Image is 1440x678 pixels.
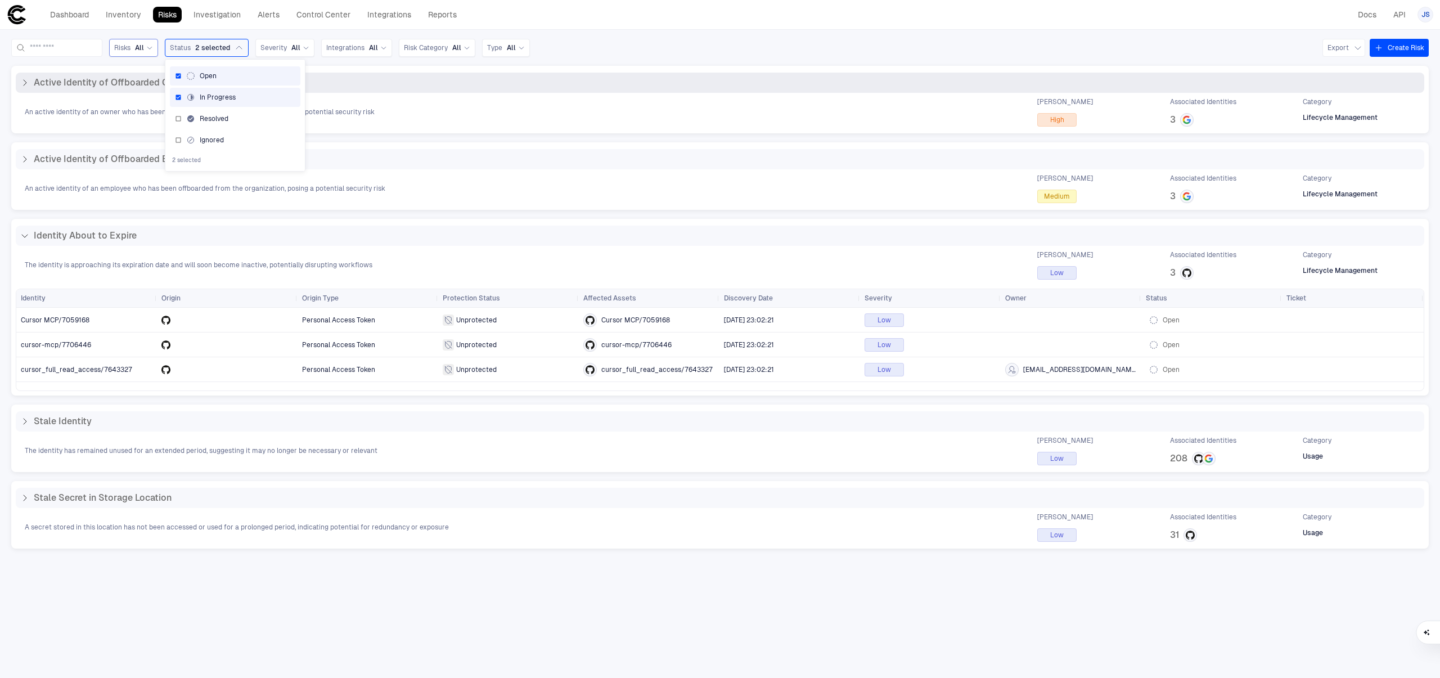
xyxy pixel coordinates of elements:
span: Unprotected [456,340,497,349]
span: [DATE] 23:02:21 [724,366,774,374]
a: Investigation [188,7,246,23]
span: [PERSON_NAME] [1037,97,1093,106]
span: All [369,43,378,52]
span: Cursor MCP/7059168 [601,316,670,325]
span: Status [1146,294,1167,303]
span: Resolved [200,114,228,123]
span: Stale Secret in Storage Location [34,492,172,504]
a: Control Center [291,7,355,23]
span: cursor_full_read_access/7643327 [601,365,713,374]
span: Personal Access Token [302,316,375,324]
a: Dashboard [45,7,94,23]
span: Active Identity of Offboarded Owner [34,77,190,88]
span: Active Identity of Offboarded Employee [34,154,205,165]
span: Origin Type [302,294,339,303]
span: Risk Category [404,43,448,52]
button: Open [1146,363,1198,376]
span: Category [1303,250,1331,259]
span: Open [1163,365,1180,374]
span: Type [487,43,502,52]
span: Associated Identities [1170,97,1236,106]
span: Affected Assets [583,294,636,303]
span: Unprotected [456,316,497,325]
span: Protection Status [443,294,500,303]
span: Personal Access Token [302,341,375,349]
div: GitHub [586,316,595,325]
span: Low [877,340,891,349]
button: JS [1417,7,1433,23]
span: The identity has remained unused for an extended period, suggesting it may no longer be necessary... [25,446,377,455]
span: Personal Access Token [302,366,375,374]
span: In Progress [200,93,236,102]
div: GitHub [161,340,170,349]
span: High [1050,115,1064,124]
span: Severity [865,294,892,303]
span: [PERSON_NAME] [1037,174,1093,183]
span: Low [1050,268,1064,277]
span: Risks [114,43,130,52]
span: The identity is approaching its expiration date and will soon become inactive, potentially disrup... [25,261,372,270]
button: Open [1146,313,1198,327]
span: 31 [1170,529,1179,541]
div: Stale IdentityThe identity has remained unused for an extended period, suggesting it may no longe... [11,405,1429,472]
span: All [291,43,300,52]
span: [PERSON_NAME] [1037,513,1093,522]
span: Integrations [326,43,364,52]
span: Origin [161,294,181,303]
span: Cursor MCP/7059168 [21,316,89,324]
span: 3 [1170,114,1176,125]
span: Low [1050,531,1064,540]
span: Open [200,71,217,80]
span: All [452,43,461,52]
span: Severity [260,43,287,52]
div: Active Identity of Offboarded OwnerAn active identity of an owner who has been offboarded from th... [11,66,1429,133]
span: Usage [1303,528,1323,537]
span: Associated Identities [1170,174,1236,183]
span: Low [877,316,891,325]
span: Associated Identities [1170,436,1236,445]
button: Status2 selected [165,39,249,57]
span: Lifecycle Management [1303,113,1378,122]
span: cursor_full_read_access/7643327 [21,366,132,374]
span: An active identity of an employee who has been offboarded from the organization, posing a potenti... [25,184,385,193]
span: cursor-mcp/7706446 [21,341,91,349]
span: Low [877,365,891,374]
div: GitHub [586,340,595,349]
span: A secret stored in this location has not been accessed or used for a prolonged period, indicating... [25,523,449,532]
button: Create Risk [1370,39,1429,57]
span: Owner [1005,294,1027,303]
span: Unprotected [456,365,497,374]
span: [DATE] 23:02:21 [724,341,774,349]
span: Low [1050,454,1064,463]
span: Associated Identities [1170,250,1236,259]
span: Ticket [1286,294,1306,303]
div: Identity About to ExpireThe identity is approaching its expiration date and will soon become inac... [11,219,1429,286]
span: cursor-mcp/7706446 [601,340,672,349]
span: Lifecycle Management [1303,190,1378,199]
span: Category [1303,174,1331,183]
span: Medium [1044,192,1070,201]
span: All [507,43,516,52]
span: Status [170,43,191,52]
span: All [135,43,144,52]
span: Open [1163,340,1180,349]
a: Integrations [362,7,416,23]
a: Inventory [101,7,146,23]
span: Category [1303,513,1331,522]
span: 208 [1170,453,1187,464]
div: GitHub [586,365,595,374]
button: Open [1146,338,1198,352]
span: Usage [1303,452,1323,461]
div: Active Identity of Offboarded EmployeeAn active identity of an employee who has been offboarded f... [11,142,1429,210]
a: API [1388,7,1411,23]
span: Stale Identity [34,416,92,427]
a: Alerts [253,7,285,23]
button: Export [1322,39,1365,57]
span: An active identity of an owner who has been offboarded from the organization, posing a potential ... [25,107,375,116]
div: GitHub [161,365,170,374]
div: GitHub [161,316,170,325]
span: 2 selected [172,156,201,164]
span: Lifecycle Management [1303,266,1378,275]
a: Reports [423,7,462,23]
span: Ignored [200,136,224,145]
